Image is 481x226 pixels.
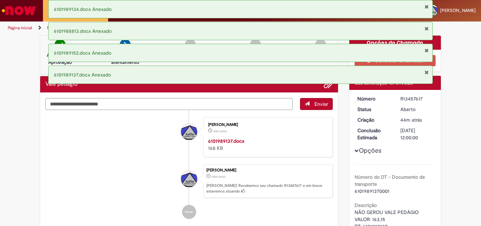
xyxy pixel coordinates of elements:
[212,175,225,179] time: 28/08/2025 12:36:12
[45,81,77,87] h2: Vale pedágio Histórico de tíquete
[181,124,197,140] div: Carlos Nunes
[314,101,328,107] span: Enviar
[355,202,377,208] b: Descrição
[47,25,99,31] a: Formulário de Atendimento
[400,127,433,141] div: [DATE] 12:00:00
[206,183,329,194] p: [PERSON_NAME]! Recebemos seu chamado R13457617 e em breve estaremos atuando.
[300,98,333,110] button: Enviar
[54,28,112,34] span: 6101988813.docx Anexado
[400,106,433,113] div: Aberto
[8,25,32,31] a: Página inicial
[352,95,395,102] dt: Número
[355,188,389,194] span: 61019891370001
[1,4,37,18] img: ServiceNow
[212,175,225,179] span: 44m atrás
[352,116,395,123] dt: Criação
[424,69,429,75] button: Fechar Notificação
[324,80,333,89] button: Adicionar anexos
[45,98,293,110] textarea: Digite sua mensagem aqui...
[206,168,329,172] div: [PERSON_NAME]
[5,22,316,35] ul: Trilhas de página
[208,138,325,152] div: 168 KB
[400,117,422,123] time: 28/08/2025 12:36:12
[400,116,433,123] div: 28/08/2025 12:36:12
[424,26,429,31] button: Fechar Notificação
[43,51,77,66] p: Aguardando Aprovação
[54,72,111,78] span: 6101989137.docx Anexado
[400,95,433,102] div: R13457617
[213,129,227,133] time: 28/08/2025 12:36:10
[54,6,112,12] span: 6101989134.docx Anexado
[208,138,244,144] a: 6101989137.docx
[213,129,227,133] span: 44m atrás
[45,164,333,198] li: Carlos Nunes
[208,123,325,127] div: [PERSON_NAME]
[54,50,111,56] span: 6101989152.docx Anexado
[424,4,429,10] button: Fechar Notificação
[352,106,395,113] dt: Status
[181,171,197,187] div: Carlos Nunes
[352,127,395,141] dt: Conclusão Estimada
[355,174,425,187] b: Número do DT - Documento de transporte
[400,117,422,123] span: 44m atrás
[440,7,476,13] span: [PERSON_NAME]
[424,48,429,53] button: Fechar Notificação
